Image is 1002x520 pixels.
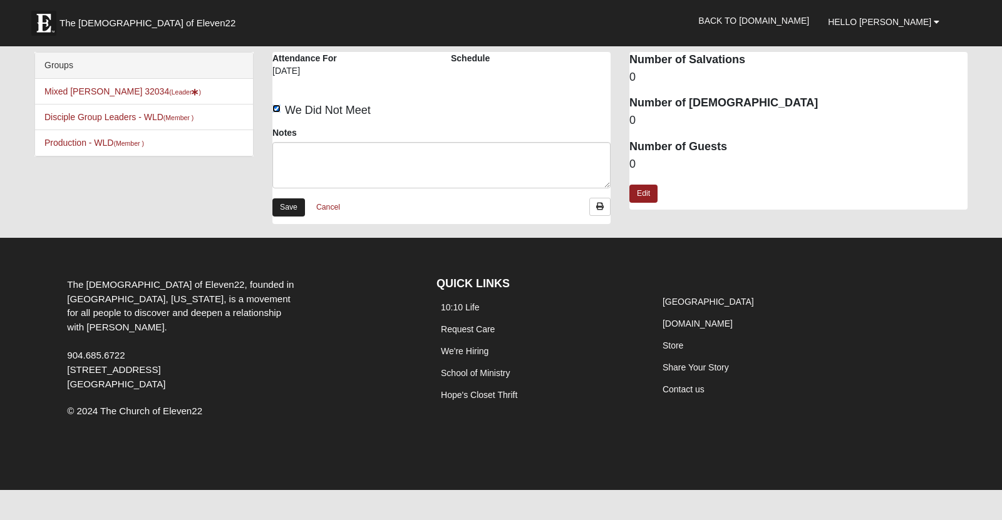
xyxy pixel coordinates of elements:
a: Back to [DOMAIN_NAME] [689,5,819,36]
a: Share Your Story [663,362,729,372]
dt: Number of [DEMOGRAPHIC_DATA] [629,95,968,111]
label: Schedule [451,52,490,64]
a: School of Ministry [441,368,510,378]
div: The [DEMOGRAPHIC_DATA] of Eleven22, founded in [GEOGRAPHIC_DATA], [US_STATE], is a movement for a... [58,278,304,392]
h4: QUICK LINKS [436,277,639,291]
small: (Member ) [113,140,143,147]
a: 10:10 Life [441,302,480,312]
a: We're Hiring [441,346,488,356]
a: Cancel [308,198,348,217]
a: Save [272,198,305,217]
label: Notes [272,126,297,139]
input: We Did Not Meet [272,105,281,113]
small: (Member ) [163,114,194,121]
a: [GEOGRAPHIC_DATA] [663,297,754,307]
span: Hello [PERSON_NAME] [828,17,931,27]
a: Store [663,340,683,350]
a: The [DEMOGRAPHIC_DATA] of Eleven22 [25,4,276,36]
div: Groups [35,53,253,79]
a: Disciple Group Leaders - WLD(Member ) [44,112,194,122]
a: Print Attendance Roster [589,198,611,216]
div: [DATE] [272,64,343,86]
img: Eleven22 logo [31,11,56,36]
span: We Did Not Meet [285,104,371,116]
a: Mixed [PERSON_NAME] 32034(Leader) [44,86,201,96]
dd: 0 [629,156,968,173]
label: Attendance For [272,52,337,64]
a: Edit [629,185,658,203]
a: Contact us [663,384,705,394]
dd: 0 [629,69,968,86]
a: Production - WLD(Member ) [44,138,144,148]
a: Hello [PERSON_NAME] [819,6,949,38]
span: © 2024 The Church of Eleven22 [67,405,202,416]
dd: 0 [629,113,968,129]
span: [GEOGRAPHIC_DATA] [67,379,165,389]
small: (Leader ) [169,88,201,96]
dt: Number of Salvations [629,52,968,68]
dt: Number of Guests [629,139,968,155]
a: Hope's Closet Thrift [441,390,517,400]
a: [DOMAIN_NAME] [663,319,733,329]
a: Request Care [441,324,495,334]
span: The [DEMOGRAPHIC_DATA] of Eleven22 [59,17,235,29]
